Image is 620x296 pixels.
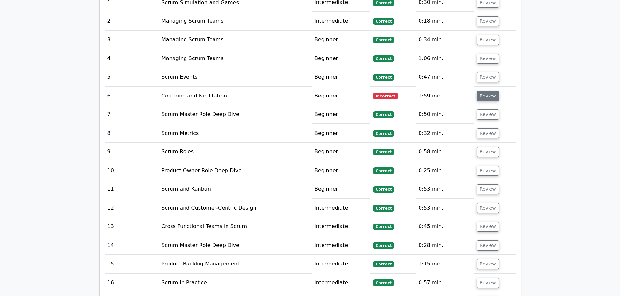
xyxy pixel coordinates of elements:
td: 5 [105,68,159,86]
td: 16 [105,274,159,292]
span: Correct [373,111,394,118]
td: Intermediate [312,217,370,236]
td: Scrum and Kanban [159,180,312,199]
button: Review [477,203,499,213]
button: Review [477,109,499,120]
button: Review [477,259,499,269]
button: Review [477,128,499,138]
span: Correct [373,224,394,230]
button: Review [477,91,499,101]
span: Correct [373,186,394,193]
td: 12 [105,199,159,217]
td: 1:59 min. [416,87,474,105]
span: Incorrect [373,93,398,99]
button: Review [477,35,499,45]
td: 1:06 min. [416,49,474,68]
td: 1:15 min. [416,255,474,273]
td: Managing Scrum Teams [159,49,312,68]
button: Review [477,166,499,176]
button: Review [477,147,499,157]
td: 7 [105,105,159,124]
td: Intermediate [312,274,370,292]
td: 0:50 min. [416,105,474,124]
td: Beginner [312,143,370,161]
td: 13 [105,217,159,236]
td: Intermediate [312,255,370,273]
td: Managing Scrum Teams [159,31,312,49]
td: 8 [105,124,159,143]
td: 3 [105,31,159,49]
td: Managing Scrum Teams [159,12,312,31]
td: Scrum Master Role Deep Dive [159,236,312,255]
td: 0:28 min. [416,236,474,255]
td: 10 [105,161,159,180]
span: Correct [373,242,394,249]
td: 6 [105,87,159,105]
td: Product Owner Role Deep Dive [159,161,312,180]
span: Correct [373,74,394,81]
span: Correct [373,279,394,286]
td: Intermediate [312,199,370,217]
td: Scrum Master Role Deep Dive [159,105,312,124]
td: Beginner [312,49,370,68]
button: Review [477,16,499,26]
td: 4 [105,49,159,68]
td: Beginner [312,124,370,143]
td: Beginner [312,161,370,180]
button: Review [477,278,499,288]
td: Intermediate [312,236,370,255]
span: Correct [373,130,394,136]
td: Beginner [312,105,370,124]
td: Beginner [312,180,370,199]
span: Correct [373,55,394,62]
td: Cross Functional Teams in Scrum [159,217,312,236]
span: Correct [373,167,394,174]
td: Scrum in Practice [159,274,312,292]
td: Scrum Events [159,68,312,86]
td: Scrum Metrics [159,124,312,143]
td: 0:53 min. [416,199,474,217]
td: Product Backlog Management [159,255,312,273]
td: Beginner [312,87,370,105]
td: Scrum and Customer-Centric Design [159,199,312,217]
td: 0:53 min. [416,180,474,199]
td: 0:32 min. [416,124,474,143]
td: 0:58 min. [416,143,474,161]
td: Intermediate [312,12,370,31]
td: 0:47 min. [416,68,474,86]
button: Review [477,184,499,194]
td: 0:34 min. [416,31,474,49]
td: Coaching and Facilitation [159,87,312,105]
span: Correct [373,149,394,155]
td: 0:45 min. [416,217,474,236]
button: Review [477,240,499,251]
td: 2 [105,12,159,31]
td: 11 [105,180,159,199]
td: Beginner [312,68,370,86]
td: Scrum Roles [159,143,312,161]
td: Beginner [312,31,370,49]
td: 0:57 min. [416,274,474,292]
td: 0:18 min. [416,12,474,31]
td: 14 [105,236,159,255]
span: Correct [373,37,394,43]
button: Review [477,54,499,64]
td: 0:25 min. [416,161,474,180]
button: Review [477,72,499,82]
td: 9 [105,143,159,161]
span: Correct [373,18,394,24]
span: Correct [373,261,394,267]
span: Correct [373,205,394,211]
button: Review [477,222,499,232]
td: 15 [105,255,159,273]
